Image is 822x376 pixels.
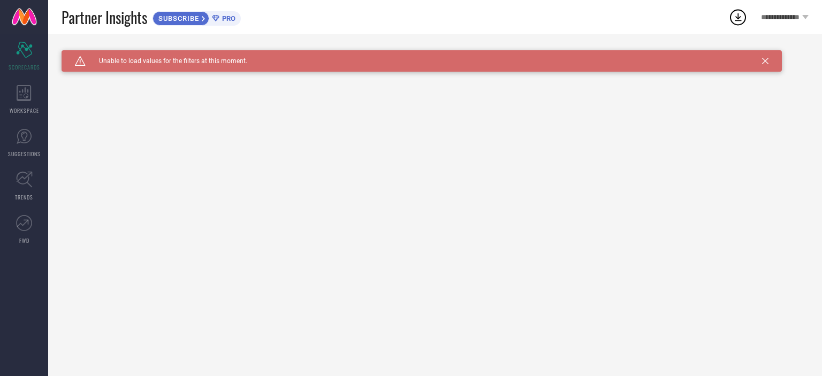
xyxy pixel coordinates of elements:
span: Partner Insights [62,6,147,28]
span: WORKSPACE [10,106,39,114]
a: SUBSCRIBEPRO [153,9,241,26]
span: SCORECARDS [9,63,40,71]
div: Open download list [728,7,748,27]
span: TRENDS [15,193,33,201]
span: PRO [219,14,235,22]
span: Unable to load values for the filters at this moment. [86,57,247,65]
div: Unable to load filters at this moment. Please try later. [62,50,809,59]
span: FWD [19,236,29,244]
span: SUGGESTIONS [8,150,41,158]
span: SUBSCRIBE [153,14,202,22]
